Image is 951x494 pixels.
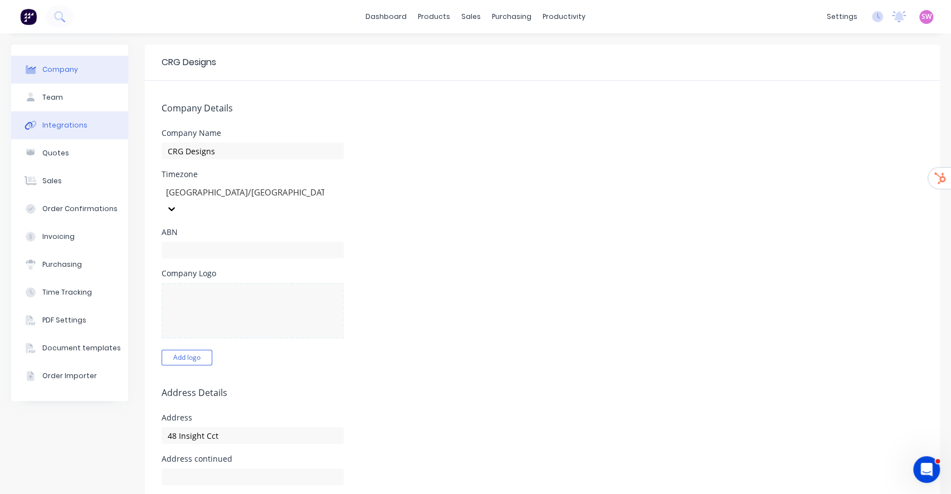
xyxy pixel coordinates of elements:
img: Factory [20,8,37,25]
a: dashboard [360,8,412,25]
div: Sales [42,176,62,186]
div: Order Importer [42,371,97,381]
button: Sales [11,167,128,195]
button: Purchasing [11,251,128,278]
div: Company Name [162,129,344,137]
div: Company Logo [162,270,344,277]
button: Quotes [11,139,128,167]
button: Time Tracking [11,278,128,306]
div: PDF Settings [42,315,86,325]
div: Document templates [42,343,121,353]
h5: Address Details [162,388,923,398]
div: Integrations [42,120,87,130]
div: settings [821,8,863,25]
button: Order Importer [11,362,128,390]
button: Company [11,56,128,84]
button: Invoicing [11,223,128,251]
div: Invoicing [42,232,75,242]
div: Order Confirmations [42,204,118,214]
button: Order Confirmations [11,195,128,223]
div: Timezone [162,170,344,178]
button: Add logo [162,350,212,365]
button: PDF Settings [11,306,128,334]
iframe: Intercom live chat [913,456,940,483]
button: Team [11,84,128,111]
div: Purchasing [42,260,82,270]
div: CRG Designs [162,56,216,69]
div: Address [162,414,344,422]
div: products [412,8,456,25]
button: Integrations [11,111,128,139]
h5: Company Details [162,103,923,114]
div: Quotes [42,148,69,158]
button: Document templates [11,334,128,362]
div: Company [42,65,78,75]
div: Team [42,92,63,102]
div: purchasing [486,8,537,25]
div: productivity [537,8,591,25]
div: Address continued [162,455,344,463]
div: sales [456,8,486,25]
div: Time Tracking [42,287,92,297]
div: ABN [162,228,344,236]
span: SW [921,12,932,22]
